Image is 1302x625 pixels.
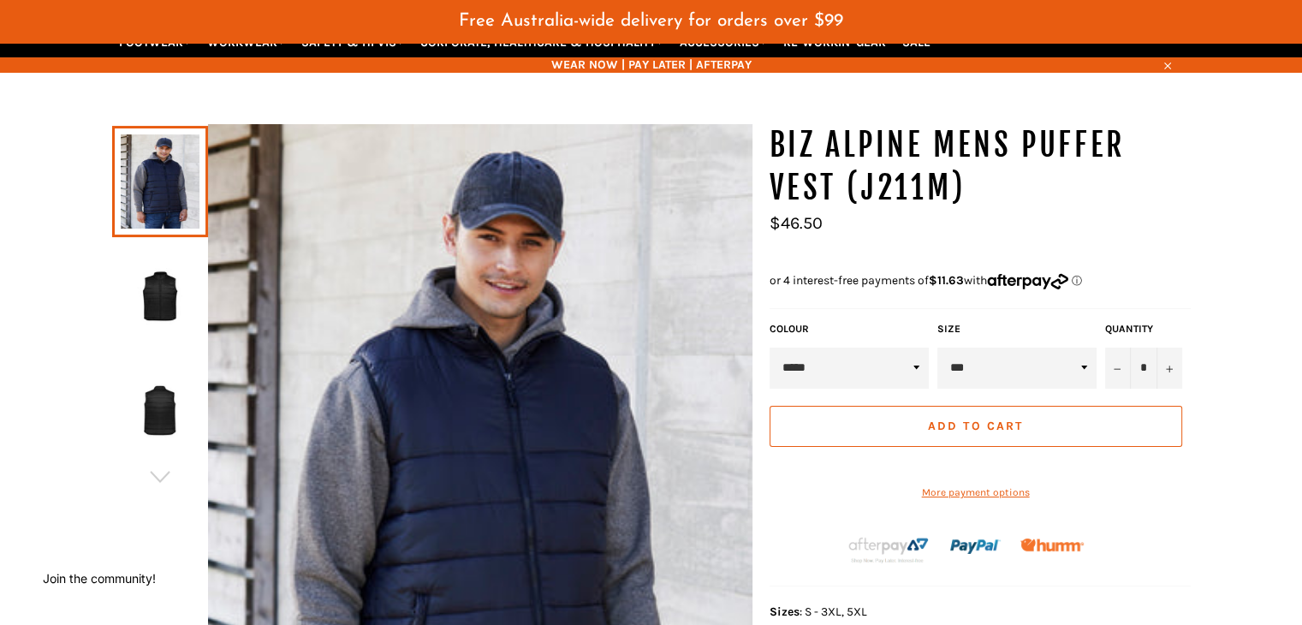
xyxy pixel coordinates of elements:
label: Quantity [1105,322,1182,336]
span: Add to Cart [928,419,1023,433]
h1: BIZ Alpine Mens Puffer Vest (J211M) [770,124,1191,209]
span: Free Australia-wide delivery for orders over $99 [459,12,843,30]
img: paypal.png [950,521,1001,572]
span: WEAR NOW | PAY LATER | AFTERPAY [112,57,1191,73]
button: Increase item quantity by one [1156,348,1182,389]
img: BIZ Alpine Mens Puffer Vest (J211M) - Workin' Gear [121,249,199,343]
img: Humm_core_logo_RGB-01_300x60px_small_195d8312-4386-4de7-b182-0ef9b6303a37.png [1020,539,1084,551]
img: Afterpay-Logo-on-dark-bg_large.png [847,535,930,564]
button: Join the community! [43,571,156,586]
span: $46.50 [770,213,823,233]
button: Reduce item quantity by one [1105,348,1131,389]
p: : S - 3XL, 5XL [770,604,1191,620]
label: Size [937,322,1097,336]
a: More payment options [770,485,1182,500]
img: BIZ Alpine Mens Puffer Vest (J211M) - Workin' Gear [121,364,199,458]
strong: Sizes [770,604,800,619]
label: COLOUR [770,322,929,336]
button: Add to Cart [770,406,1182,447]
